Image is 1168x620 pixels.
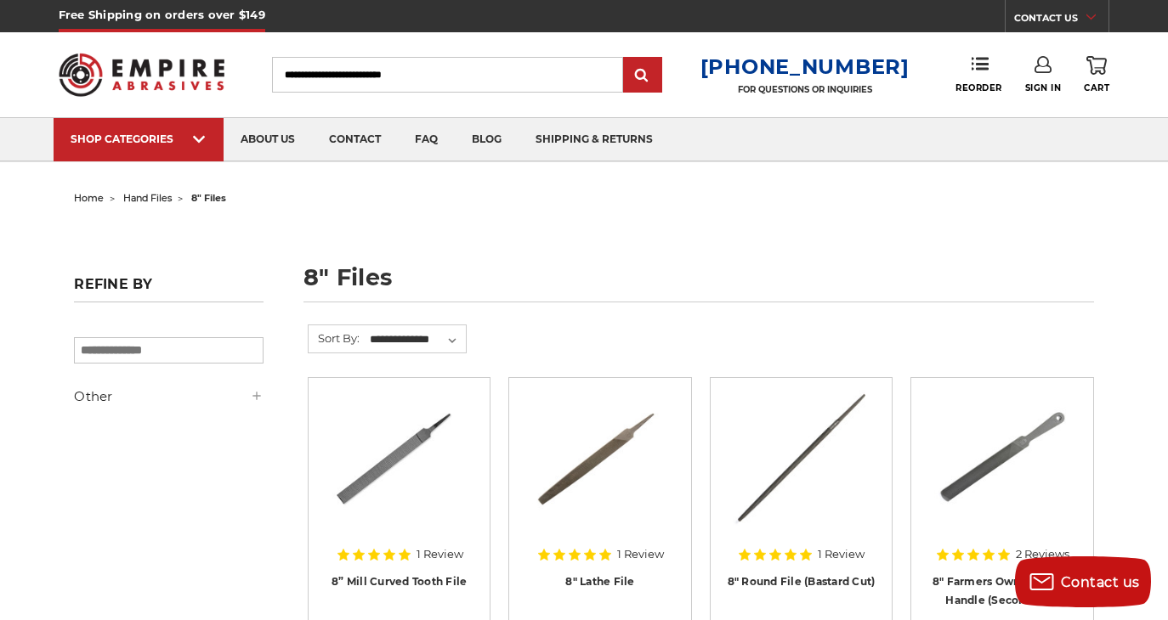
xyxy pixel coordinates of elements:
[224,118,312,161] a: about us
[332,575,467,588] a: 8” Mill Curved Tooth File
[320,390,478,547] a: 8" Mill Curved Tooth File with Tang
[933,575,1072,607] a: 8" Farmers Own File with Handle (Second Cut)
[303,266,1093,302] h1: 8" files
[1084,56,1109,93] a: Cart
[59,42,225,108] img: Empire Abrasives
[955,82,1002,93] span: Reorder
[398,118,455,161] a: faq
[74,386,264,407] h5: Other
[1025,82,1062,93] span: Sign In
[1061,574,1140,590] span: Contact us
[728,575,876,588] a: 8" Round File (Bastard Cut)
[955,56,1002,93] a: Reorder
[532,390,668,526] img: 8 Inch Lathe File, Single Cut
[923,390,1080,547] a: 8 Inch Axe File with Handle
[417,549,463,560] span: 1 Review
[617,549,664,560] span: 1 Review
[1084,82,1109,93] span: Cart
[521,390,678,547] a: 8 Inch Lathe File, Single Cut
[565,575,634,588] a: 8" Lathe File
[818,549,865,560] span: 1 Review
[733,390,870,526] img: 8 Inch Round File Bastard Cut, Double Cut
[123,192,172,204] a: hand files
[332,390,468,526] img: 8" Mill Curved Tooth File with Tang
[74,276,264,302] h5: Refine by
[367,327,466,352] select: Sort By:
[74,192,104,204] a: home
[309,325,360,351] label: Sort By:
[191,192,226,204] span: 8" files
[519,118,670,161] a: shipping & returns
[700,54,910,79] a: [PHONE_NUMBER]
[1014,8,1108,32] a: CONTACT US
[312,118,398,161] a: contact
[455,118,519,161] a: blog
[71,132,207,145] div: SHOP CATEGORIES
[723,390,880,547] a: 8 Inch Round File Bastard Cut, Double Cut
[626,59,660,93] input: Submit
[934,390,1070,526] img: 8 Inch Axe File with Handle
[1016,549,1069,560] span: 2 Reviews
[1015,556,1151,607] button: Contact us
[700,84,910,95] p: FOR QUESTIONS OR INQUIRIES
